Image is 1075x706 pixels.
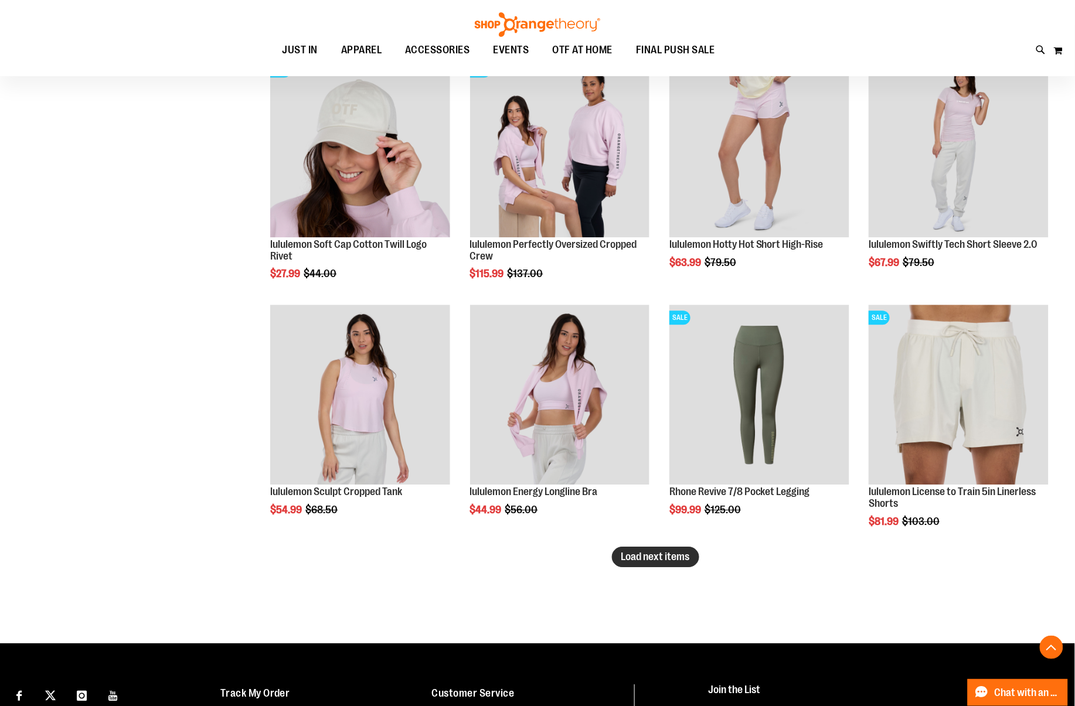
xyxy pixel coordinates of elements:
[341,37,382,63] span: APPAREL
[869,57,1049,239] a: lululemon Swiftly Tech Short Sleeve 2.0
[869,486,1036,509] a: lululemon License to Train 5in Linerless Shorts
[282,37,318,63] span: JUST IN
[270,305,450,485] img: lululemon Sculpt Cropped Tank
[405,37,470,63] span: ACCESSORIES
[270,504,304,516] span: $54.99
[705,504,743,516] span: $125.00
[270,486,402,497] a: lululemon Sculpt Cropped Tank
[669,311,690,325] span: SALE
[304,268,338,279] span: $44.00
[869,57,1049,237] img: lululemon Swiftly Tech Short Sleeve 2.0
[264,299,456,545] div: product
[470,268,506,279] span: $115.99
[40,684,61,705] a: Visit our X page
[470,238,637,262] a: lululemon Perfectly Oversized Cropped Crew
[995,687,1061,698] span: Chat with an Expert
[863,52,1054,298] div: product
[669,57,849,239] a: lululemon Hotty Hot Short High-Rise
[72,684,92,705] a: Visit our Instagram page
[612,547,699,567] button: Load next items
[669,238,824,250] a: lululemon Hotty Hot Short High-Rise
[431,687,514,699] a: Customer Service
[470,486,598,497] a: lululemon Energy Longline Bra
[505,504,540,516] span: $56.00
[470,57,650,237] img: lululemon Perfectly Oversized Cropped Crew
[636,37,715,63] span: FINAL PUSH SALE
[705,257,738,268] span: $79.50
[270,268,302,279] span: $27.99
[508,268,545,279] span: $137.00
[470,305,650,485] img: lululemon Energy Longline Bra
[621,551,690,562] span: Load next items
[708,684,1049,706] h4: Join the List
[968,679,1069,706] button: Chat with an Expert
[903,257,936,268] span: $79.50
[1040,636,1063,659] button: Back To Top
[270,238,427,262] a: lululemon Soft Cap Cotton Twill Logo Rivet
[270,305,450,486] a: lululemon Sculpt Cropped Tank
[553,37,613,63] span: OTF AT HOME
[869,305,1049,485] img: lululemon License to Train 5in Linerless Shorts
[45,690,56,701] img: Twitter
[664,299,855,545] div: product
[494,37,529,63] span: EVENTS
[669,486,810,497] a: Rhone Revive 7/8 Pocket Legging
[669,57,849,237] img: lululemon Hotty Hot Short High-Rise
[869,516,900,527] span: $81.99
[470,305,650,486] a: lululemon Energy Longline Bra
[669,504,703,516] span: $99.99
[103,684,124,705] a: Visit our Youtube page
[664,52,855,298] div: product
[9,684,29,705] a: Visit our Facebook page
[863,299,1054,557] div: product
[464,52,656,309] div: product
[473,12,602,37] img: Shop Orangetheory
[470,504,504,516] span: $44.99
[669,305,849,486] a: Rhone Revive 7/8 Pocket LeggingSALE
[470,57,650,239] a: lululemon Perfectly Oversized Cropped CrewSALE
[869,257,901,268] span: $67.99
[464,299,656,545] div: product
[869,305,1049,486] a: lululemon License to Train 5in Linerless ShortsSALE
[902,516,941,527] span: $103.00
[220,687,290,699] a: Track My Order
[869,238,1037,250] a: lululemon Swiftly Tech Short Sleeve 2.0
[669,257,703,268] span: $63.99
[270,57,450,237] img: OTF lululemon Soft Cap Cotton Twill Logo Rivet Khaki
[270,57,450,239] a: OTF lululemon Soft Cap Cotton Twill Logo Rivet KhakiSALE
[869,311,890,325] span: SALE
[305,504,339,516] span: $68.50
[264,52,456,309] div: product
[669,305,849,485] img: Rhone Revive 7/8 Pocket Legging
